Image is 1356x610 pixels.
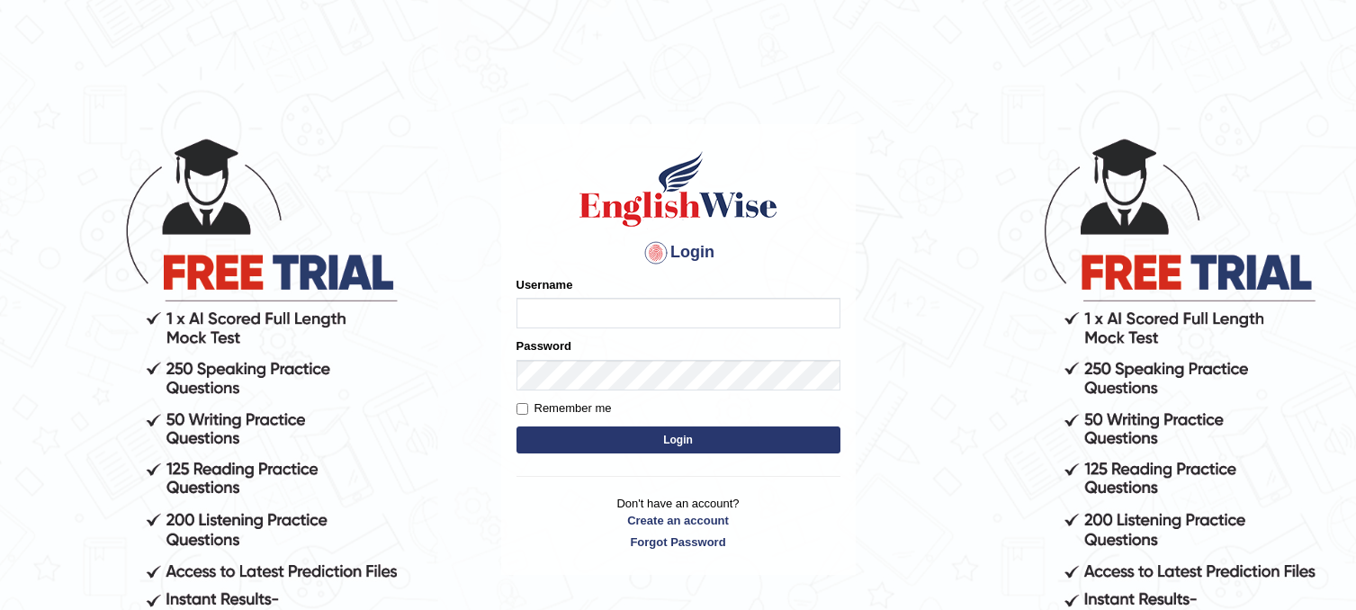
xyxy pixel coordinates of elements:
label: Username [516,276,573,293]
a: Create an account [516,512,840,529]
button: Login [516,426,840,453]
p: Don't have an account? [516,495,840,551]
a: Forgot Password [516,534,840,551]
h4: Login [516,238,840,267]
img: Logo of English Wise sign in for intelligent practice with AI [576,148,781,229]
label: Remember me [516,399,612,417]
label: Password [516,337,571,354]
input: Remember me [516,403,528,415]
